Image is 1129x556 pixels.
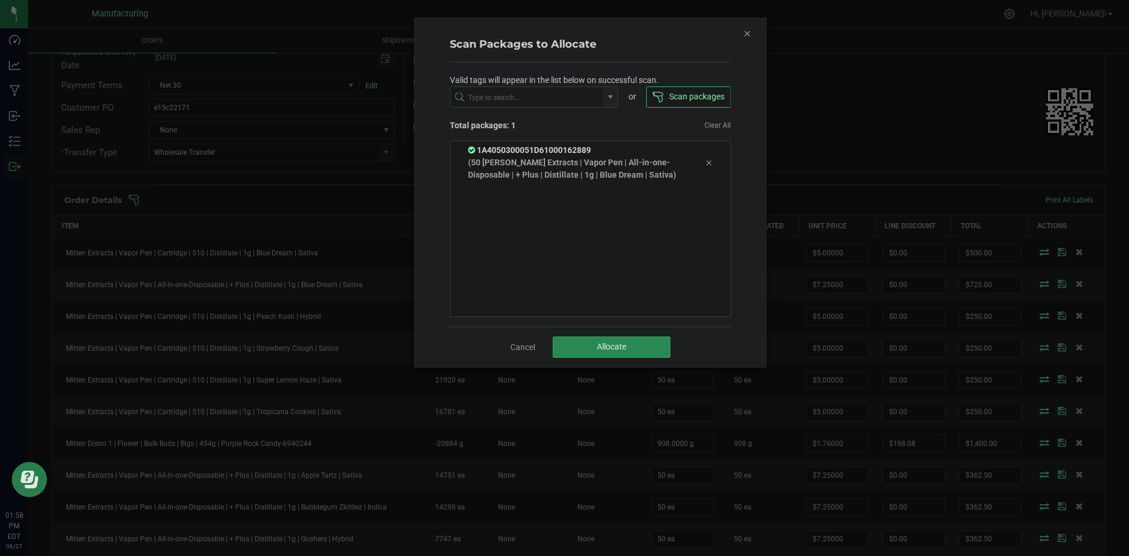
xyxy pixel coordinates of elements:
span: Allocate [597,342,626,351]
span: Valid tags will appear in the list below on successful scan. [450,74,659,86]
a: Clear All [704,121,731,131]
div: or [618,91,646,103]
h4: Scan Packages to Allocate [450,37,731,52]
div: Remove tag [696,155,721,169]
iframe: Resource center [12,462,47,497]
button: Close [743,26,751,40]
span: In Sync [468,145,477,155]
span: Total packages: 1 [450,119,590,132]
a: Cancel [510,341,535,353]
p: (50 [PERSON_NAME] Extracts | Vapor Pen | All-in-one-Disposable | + Plus | Distillate | 1g | Blue ... [468,157,688,181]
input: NO DATA FOUND [450,87,603,108]
button: Allocate [553,337,670,358]
span: 1A4050300051D61000162889 [468,145,591,155]
button: Scan packages [646,86,730,108]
